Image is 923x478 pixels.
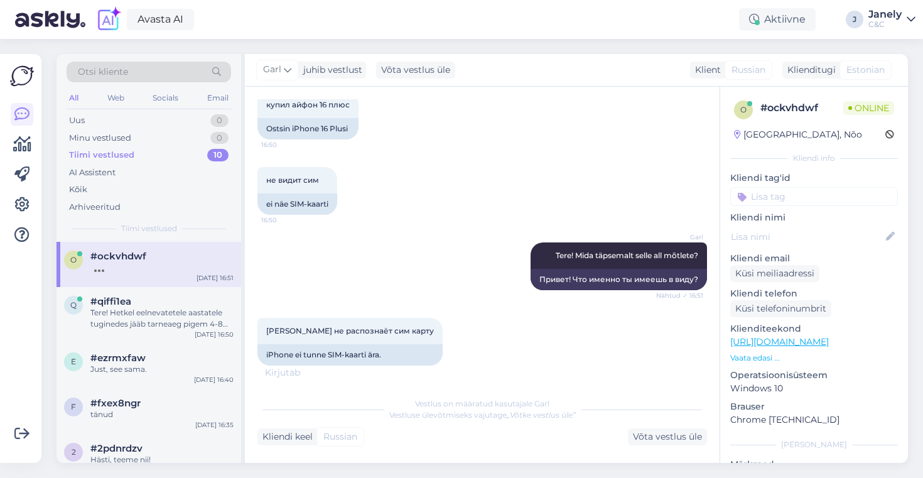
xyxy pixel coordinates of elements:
[731,63,765,77] span: Russian
[376,62,455,79] div: Võta vestlus üle
[78,65,128,79] span: Otsi kliente
[90,307,234,330] div: Tere! Hetkel eelnevatetele aastatele tuginedes jääb tarneaeg pigem 4-8 nädala vahemikku, kuid või...
[121,223,177,234] span: Tiimi vestlused
[389,410,576,420] span: Vestluse ülevõtmiseks vajutage
[730,252,898,265] p: Kliendi email
[730,369,898,382] p: Operatsioonisüsteem
[69,149,134,161] div: Tiimi vestlused
[194,375,234,384] div: [DATE] 16:40
[150,90,181,106] div: Socials
[71,357,76,366] span: e
[730,300,831,317] div: Küsi telefoninumbrit
[257,193,337,215] div: ei näe SIM-kaarti
[868,19,902,30] div: C&C
[257,344,443,366] div: iPhone ei tunne SIM-kaarti ära.
[298,63,362,77] div: juhib vestlust
[739,8,816,31] div: Aktiivne
[195,330,234,339] div: [DATE] 16:50
[105,90,127,106] div: Web
[730,265,819,282] div: Küsi meiliaadressi
[730,171,898,185] p: Kliendi tag'id
[868,9,915,30] a: JanelyC&C
[731,230,883,244] input: Lisa nimi
[730,336,829,347] a: [URL][DOMAIN_NAME]
[730,187,898,206] input: Lisa tag
[257,430,313,443] div: Kliendi keel
[69,114,85,127] div: Uus
[263,63,281,77] span: Garl
[266,100,350,109] span: купил айфон 16 плюс
[261,140,308,149] span: 16:50
[656,232,703,242] span: Garl
[90,364,234,375] div: Just, see sama.
[210,114,229,127] div: 0
[95,6,122,33] img: explore-ai
[70,300,77,310] span: q
[628,428,707,445] div: Võta vestlus üle
[67,90,81,106] div: All
[843,101,894,115] span: Online
[197,273,234,283] div: [DATE] 16:51
[90,296,131,307] span: #qiffi1ea
[734,128,862,141] div: [GEOGRAPHIC_DATA], Nõo
[846,11,863,28] div: J
[730,322,898,335] p: Klienditeekond
[90,251,146,262] span: #ockvhdwf
[760,100,843,116] div: # ockvhdwf
[740,105,747,114] span: o
[69,132,131,144] div: Minu vestlused
[730,352,898,364] p: Vaata edasi ...
[507,410,576,420] i: „Võtke vestlus üle”
[730,211,898,224] p: Kliendi nimi
[415,399,549,408] span: Vestlus on määratud kasutajale Garl
[90,443,143,454] span: #2pdnrdzv
[730,287,898,300] p: Kliendi telefon
[127,9,194,30] a: Avasta AI
[90,409,234,420] div: tänud
[90,352,146,364] span: #ezrmxfaw
[261,215,308,225] span: 16:50
[868,9,902,19] div: Janely
[69,166,116,179] div: AI Assistent
[730,153,898,164] div: Kliendi info
[90,398,141,409] span: #fxex8ngr
[300,367,302,378] span: .
[10,64,34,88] img: Askly Logo
[195,420,234,430] div: [DATE] 16:35
[730,413,898,426] p: Chrome [TECHNICAL_ID]
[730,400,898,413] p: Brauser
[70,255,77,264] span: o
[730,458,898,471] p: Märkmed
[69,183,87,196] div: Kõik
[69,201,121,214] div: Arhiveeritud
[531,269,707,290] div: Привет! Что именно ты имеешь в виду?
[72,447,76,457] span: 2
[207,149,229,161] div: 10
[266,326,434,335] span: [PERSON_NAME] не распознаёт сим карту
[730,382,898,395] p: Windows 10
[257,366,707,379] div: Kirjutab
[782,63,836,77] div: Klienditugi
[846,63,885,77] span: Estonian
[205,90,231,106] div: Email
[690,63,721,77] div: Klient
[71,402,76,411] span: f
[257,118,359,139] div: Ostsin iPhone 16 Plusi
[210,132,229,144] div: 0
[323,430,357,443] span: Russian
[730,439,898,450] div: [PERSON_NAME]
[556,251,698,260] span: Tere! Mida täpsemalt selle all mõtlete?
[90,454,234,465] div: Hästi, teeme nii!
[266,175,319,185] span: не видит сим
[656,291,703,300] span: Nähtud ✓ 16:51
